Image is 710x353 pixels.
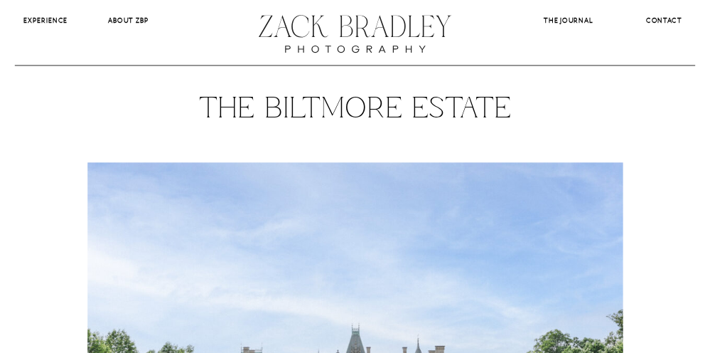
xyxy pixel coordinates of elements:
b: CONTACT [646,16,682,24]
b: The Journal [544,16,593,24]
a: About ZBP [97,15,159,26]
a: CONTACT [636,15,692,27]
h1: The Biltmore Estate [149,92,561,127]
a: The Journal [535,15,602,26]
b: Experience [23,16,68,24]
b: About ZBP [108,16,149,24]
a: Experience [15,15,77,26]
